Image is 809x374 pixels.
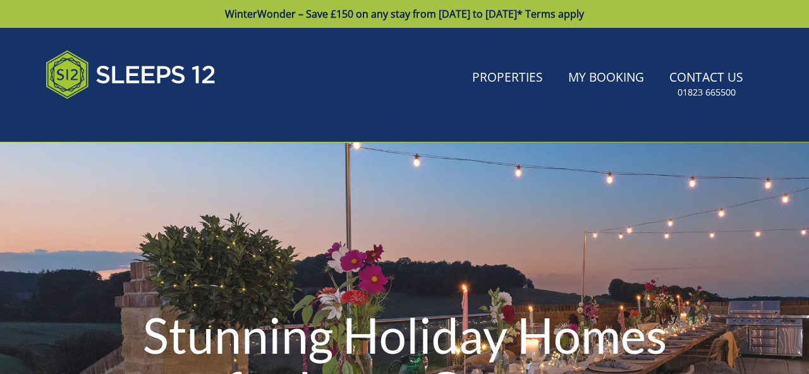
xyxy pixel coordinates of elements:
[664,64,748,105] a: Contact Us01823 665500
[563,64,649,92] a: My Booking
[467,64,548,92] a: Properties
[678,86,736,99] small: 01823 665500
[46,43,216,106] img: Sleeps 12
[39,114,172,125] iframe: Customer reviews powered by Trustpilot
